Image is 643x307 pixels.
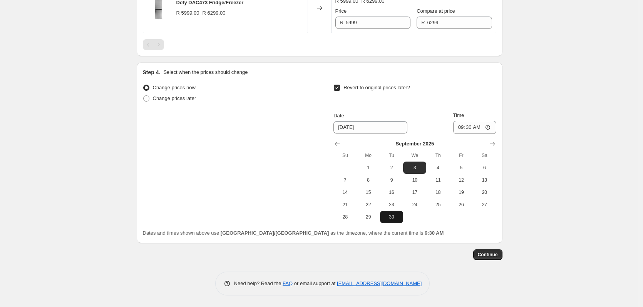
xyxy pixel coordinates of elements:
[473,199,496,211] button: Saturday September 27 2025
[337,214,353,220] span: 28
[476,152,493,159] span: Sa
[153,85,196,90] span: Change prices now
[487,138,498,149] button: Show next month, October 2025
[453,152,470,159] span: Fr
[429,189,446,195] span: 18
[153,95,196,101] span: Change prices later
[360,214,377,220] span: 29
[453,189,470,195] span: 19
[357,211,380,223] button: Monday September 29 2025
[473,149,496,162] th: Saturday
[403,149,426,162] th: Wednesday
[453,177,470,183] span: 12
[476,202,493,208] span: 27
[383,177,400,183] span: 9
[360,152,377,159] span: Mo
[473,162,496,174] button: Saturday September 6 2025
[380,199,403,211] button: Tuesday September 23 2025
[176,9,199,17] div: R 5999.00
[380,211,403,223] button: Tuesday September 30 2025
[143,68,161,76] h2: Step 4.
[473,174,496,186] button: Saturday September 13 2025
[360,177,377,183] span: 8
[343,85,410,90] span: Revert to original prices later?
[478,252,498,258] span: Continue
[473,249,502,260] button: Continue
[337,152,353,159] span: Su
[337,189,353,195] span: 14
[426,174,449,186] button: Thursday September 11 2025
[453,165,470,171] span: 5
[333,174,357,186] button: Sunday September 7 2025
[403,174,426,186] button: Wednesday September 10 2025
[383,202,400,208] span: 23
[417,8,455,14] span: Compare at price
[163,68,248,76] p: Select when the prices should change
[426,149,449,162] th: Thursday
[383,214,400,220] span: 30
[357,149,380,162] th: Monday
[333,113,344,118] span: Date
[357,174,380,186] button: Monday September 8 2025
[421,20,425,25] span: R
[335,8,347,14] span: Price
[340,20,343,25] span: R
[143,230,444,236] span: Dates and times shown above use as the timezone, where the current time is
[380,162,403,174] button: Tuesday September 2 2025
[450,149,473,162] th: Friday
[333,186,357,199] button: Sunday September 14 2025
[429,202,446,208] span: 25
[403,199,426,211] button: Wednesday September 24 2025
[337,177,353,183] span: 7
[360,189,377,195] span: 15
[403,162,426,174] button: Wednesday September 3 2025
[453,202,470,208] span: 26
[450,199,473,211] button: Friday September 26 2025
[332,138,343,149] button: Show previous month, August 2025
[450,162,473,174] button: Friday September 5 2025
[383,152,400,159] span: Tu
[380,186,403,199] button: Tuesday September 16 2025
[476,165,493,171] span: 6
[380,149,403,162] th: Tuesday
[293,280,337,286] span: or email support at
[476,189,493,195] span: 20
[333,149,357,162] th: Sunday
[429,165,446,171] span: 4
[450,174,473,186] button: Friday September 12 2025
[426,199,449,211] button: Thursday September 25 2025
[337,202,353,208] span: 21
[380,174,403,186] button: Tuesday September 9 2025
[357,199,380,211] button: Monday September 22 2025
[406,152,423,159] span: We
[406,177,423,183] span: 10
[406,165,423,171] span: 3
[476,177,493,183] span: 13
[221,230,329,236] b: [GEOGRAPHIC_DATA]/[GEOGRAPHIC_DATA]
[426,186,449,199] button: Thursday September 18 2025
[453,112,464,118] span: Time
[403,186,426,199] button: Wednesday September 17 2025
[450,186,473,199] button: Friday September 19 2025
[453,121,496,134] input: 12:00
[406,189,423,195] span: 17
[203,9,226,17] strike: R 6299.00
[357,162,380,174] button: Monday September 1 2025
[337,280,422,286] a: [EMAIL_ADDRESS][DOMAIN_NAME]
[383,189,400,195] span: 16
[333,211,357,223] button: Sunday September 28 2025
[383,165,400,171] span: 2
[357,186,380,199] button: Monday September 15 2025
[426,162,449,174] button: Thursday September 4 2025
[333,121,407,133] input: 8/27/2025
[429,177,446,183] span: 11
[360,202,377,208] span: 22
[283,280,293,286] a: FAQ
[234,280,283,286] span: Need help? Read the
[406,202,423,208] span: 24
[143,39,164,50] nav: Pagination
[473,186,496,199] button: Saturday September 20 2025
[333,199,357,211] button: Sunday September 21 2025
[425,230,444,236] b: 9:30 AM
[429,152,446,159] span: Th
